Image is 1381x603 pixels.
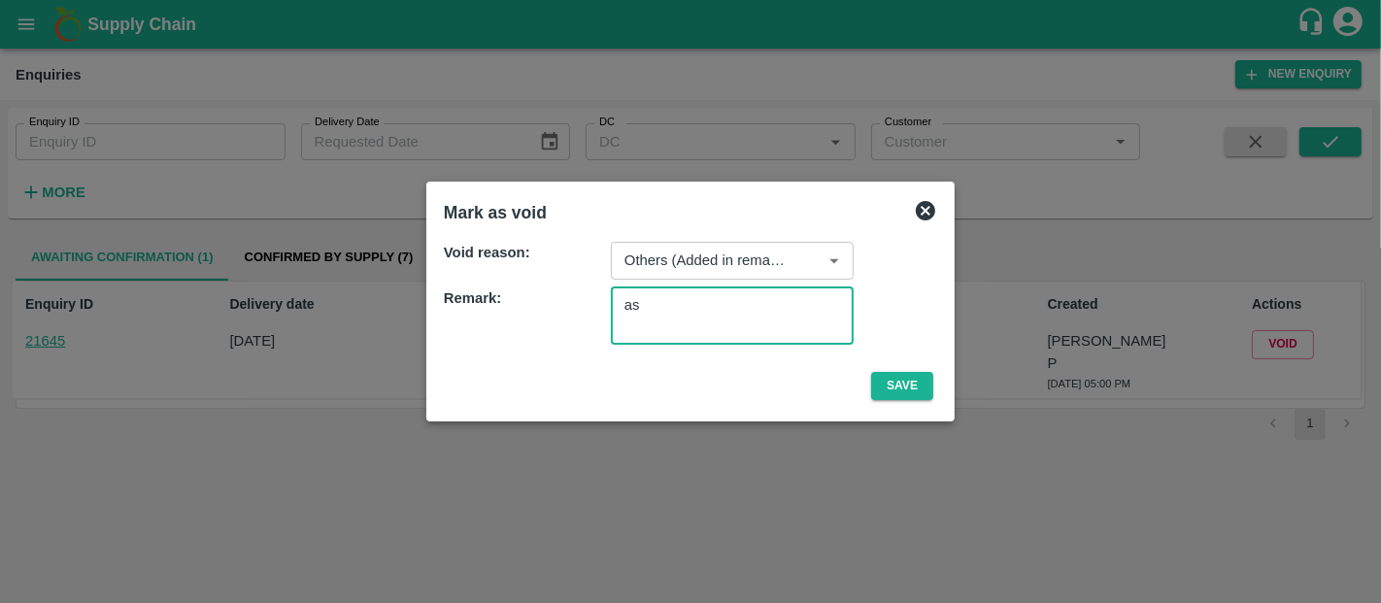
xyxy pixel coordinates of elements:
[871,372,933,400] button: Save
[444,290,501,306] strong: Remark:
[822,248,847,273] button: Open
[617,248,791,273] input: Select Reason
[624,295,840,336] textarea: as
[444,245,530,260] strong: Void reason:
[444,203,547,222] b: Mark as void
